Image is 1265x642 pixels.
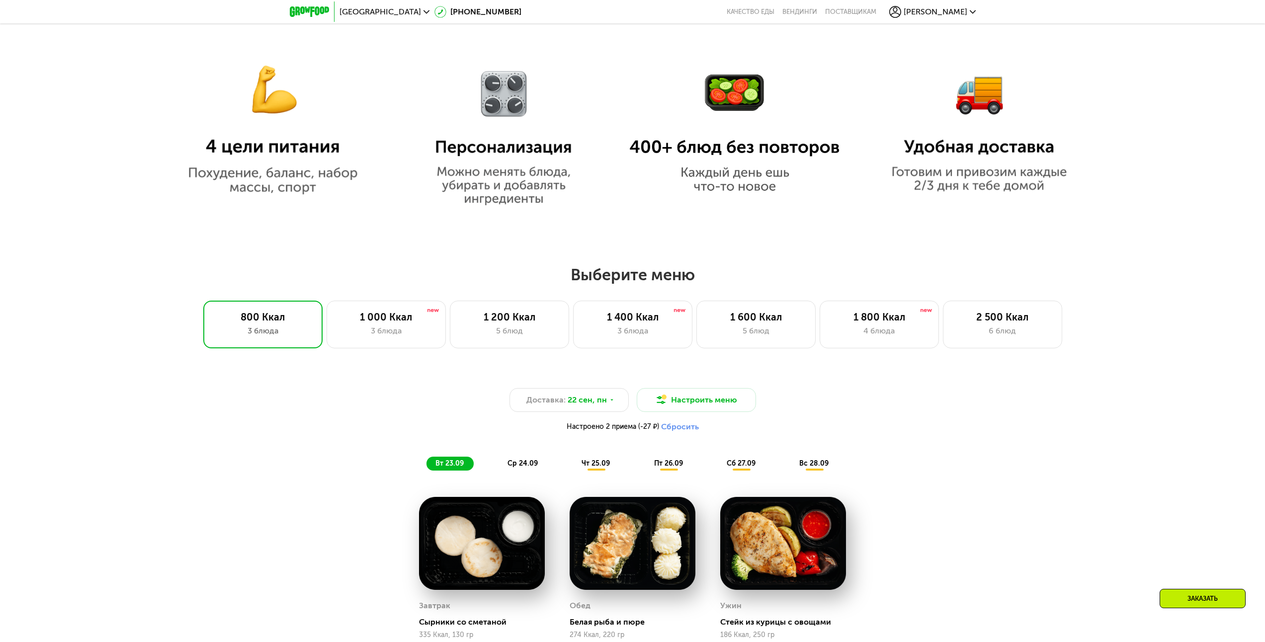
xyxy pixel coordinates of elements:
div: Стейк из курицы с овощами [720,617,854,627]
div: 3 блюда [337,325,435,337]
a: [PHONE_NUMBER] [434,6,521,18]
div: 1 600 Ккал [707,311,805,323]
div: 4 блюда [830,325,928,337]
div: Сырники со сметаной [419,617,553,627]
div: 1 400 Ккал [584,311,682,323]
div: Ужин [720,598,742,613]
span: вт 23.09 [435,459,464,468]
div: 1 800 Ккал [830,311,928,323]
button: Настроить меню [637,388,756,412]
div: Заказать [1160,589,1246,608]
span: [GEOGRAPHIC_DATA] [339,8,421,16]
span: [PERSON_NAME] [904,8,967,16]
span: Настроено 2 приема (-27 ₽) [567,423,659,430]
a: Вендинги [782,8,817,16]
div: 1 200 Ккал [460,311,559,323]
span: сб 27.09 [727,459,756,468]
div: Завтрак [419,598,450,613]
span: чт 25.09 [582,459,610,468]
span: вс 28.09 [799,459,829,468]
div: поставщикам [825,8,876,16]
div: 3 блюда [214,325,312,337]
a: Качество еды [727,8,774,16]
span: 22 сен, пн [568,394,607,406]
div: Белая рыба и пюре [570,617,703,627]
h2: Выберите меню [32,265,1233,285]
div: 5 блюд [707,325,805,337]
div: Обед [570,598,590,613]
span: ср 24.09 [507,459,538,468]
button: Сбросить [661,422,699,432]
span: Доставка: [526,394,566,406]
div: 1 000 Ккал [337,311,435,323]
div: 3 блюда [584,325,682,337]
div: 5 блюд [460,325,559,337]
div: 335 Ккал, 130 гр [419,631,545,639]
div: 800 Ккал [214,311,312,323]
div: 186 Ккал, 250 гр [720,631,846,639]
div: 274 Ккал, 220 гр [570,631,695,639]
div: 6 блюд [953,325,1052,337]
span: пт 26.09 [654,459,683,468]
div: 2 500 Ккал [953,311,1052,323]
